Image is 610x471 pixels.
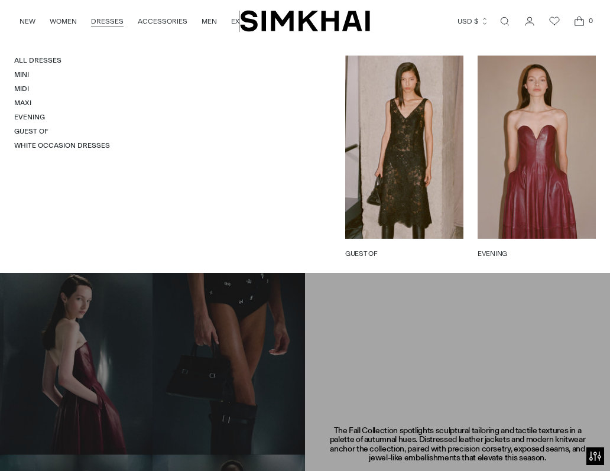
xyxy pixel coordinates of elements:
[20,8,35,34] a: NEW
[202,8,217,34] a: MEN
[567,9,591,33] a: Open cart modal
[518,9,541,33] a: Go to the account page
[9,426,119,462] iframe: Sign Up via Text for Offers
[493,9,517,33] a: Open search modal
[543,9,566,33] a: Wishlist
[138,8,187,34] a: ACCESSORIES
[50,8,77,34] a: WOMEN
[240,9,370,33] a: SIMKHAI
[585,15,596,26] span: 0
[458,8,489,34] button: USD $
[91,8,124,34] a: DRESSES
[231,8,262,34] a: EXPLORE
